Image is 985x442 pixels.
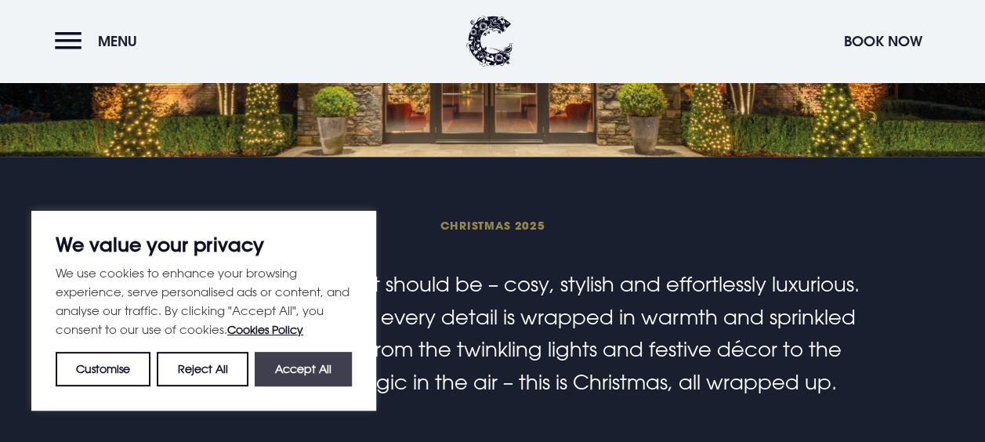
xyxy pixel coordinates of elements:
[227,323,303,336] a: Cookies Policy
[56,352,150,386] button: Customise
[836,24,930,58] button: Book Now
[55,24,145,58] button: Menu
[255,352,352,386] button: Accept All
[119,268,865,398] p: Experience Christmas as it should be – cosy, stylish and effortlessly luxurious. At [GEOGRAPHIC_D...
[56,235,352,254] p: We value your privacy
[157,352,248,386] button: Reject All
[119,218,865,233] span: Christmas 2025
[98,32,137,50] span: Menu
[56,263,352,339] p: We use cookies to enhance your browsing experience, serve personalised ads or content, and analys...
[31,211,376,411] div: We value your privacy
[466,16,513,67] img: Clandeboye Lodge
